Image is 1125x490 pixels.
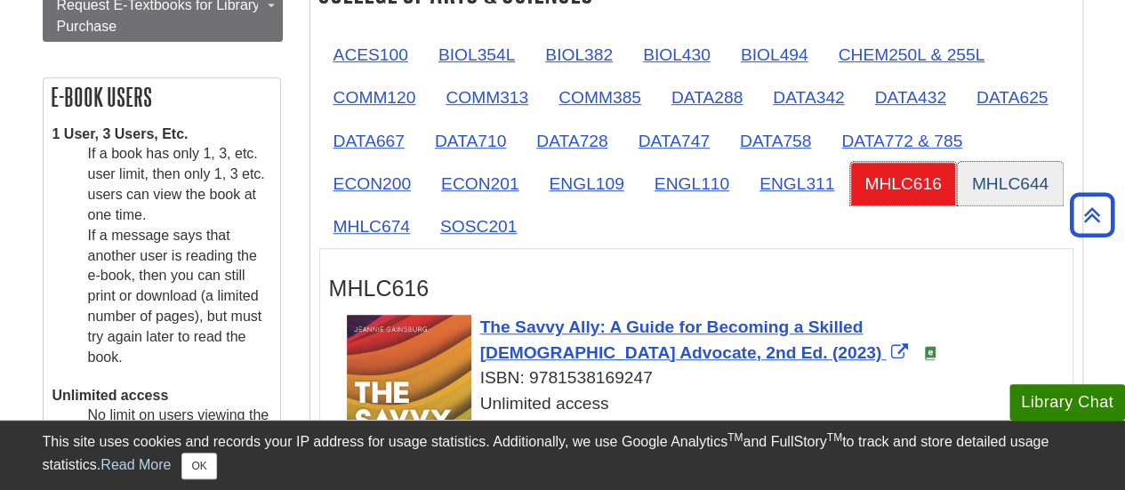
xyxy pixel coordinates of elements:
a: CHEM250L & 255L [824,33,999,76]
a: Back to Top [1064,203,1121,227]
a: COMM313 [431,76,542,119]
dd: No limit on users viewing the book at the same time. [88,406,271,446]
a: DATA625 [962,76,1062,119]
sup: TM [727,431,743,444]
a: Link opens in new window [480,317,912,362]
img: e-Book [923,346,937,360]
a: DATA772 & 785 [827,119,976,163]
a: MHLC616 [850,162,955,205]
button: Library Chat [1009,384,1125,421]
h2: E-book Users [44,78,280,116]
a: DATA710 [421,119,520,163]
div: This site uses cookies and records your IP address for usage statistics. Additionally, we use Goo... [43,431,1083,479]
div: Unlimited access [347,391,1064,468]
a: DATA288 [657,76,757,119]
a: ACES100 [319,33,422,76]
a: DATA432 [860,76,960,119]
h3: MHLC616 [329,276,1064,301]
a: ENGL311 [745,162,848,205]
a: DATA747 [624,119,724,163]
div: ISBN: 9781538169247 [347,365,1064,391]
a: Read More [100,457,171,472]
a: COMM385 [544,76,655,119]
dd: If a book has only 1, 3, etc. user limit, then only 1, 3 etc. users can view the book at one time... [88,144,271,367]
a: COMM120 [319,76,430,119]
a: ENGL110 [640,162,743,205]
a: DATA342 [759,76,858,119]
a: ECON201 [427,162,533,205]
dt: Unlimited access [52,386,271,406]
dt: 1 User, 3 Users, Etc. [52,125,271,145]
a: BIOL430 [629,33,725,76]
a: DATA758 [726,119,825,163]
a: MHLC674 [319,205,424,248]
span: The Savvy Ally: A Guide for Becoming a Skilled [DEMOGRAPHIC_DATA] Advocate, 2nd Ed. (2023) [480,317,882,362]
a: SOSC201 [426,205,531,248]
a: DATA728 [522,119,622,163]
a: MHLC644 [958,162,1063,205]
sup: TM [827,431,842,444]
a: BIOL354L [424,33,529,76]
a: ENGL109 [534,162,638,205]
a: ECON200 [319,162,425,205]
button: Close [181,453,216,479]
a: BIOL494 [727,33,823,76]
a: DATA667 [319,119,419,163]
a: BIOL382 [531,33,627,76]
